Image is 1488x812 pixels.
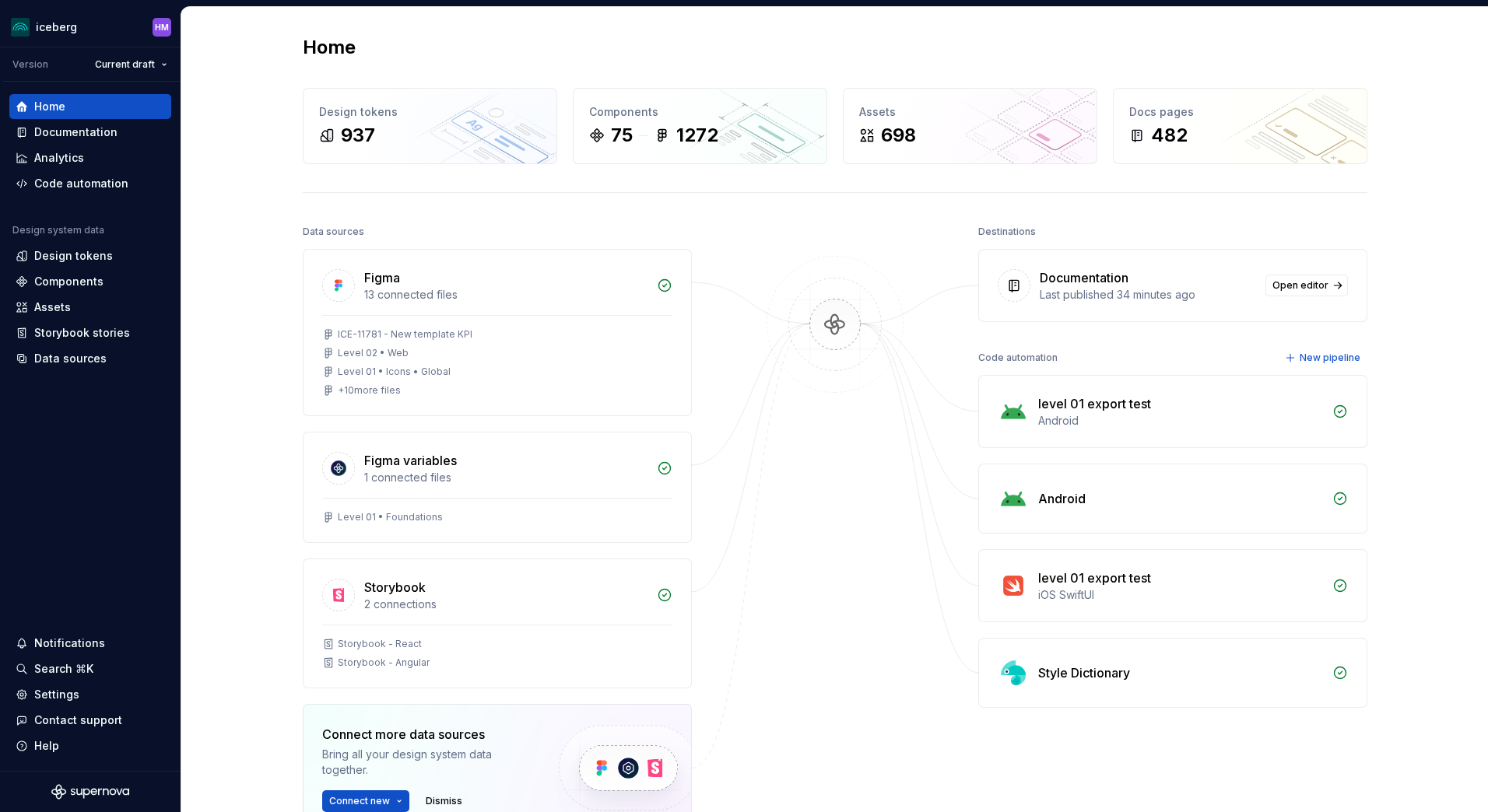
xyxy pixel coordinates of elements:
div: level 01 export test [1038,394,1151,413]
div: Bring all your design system data together. [322,747,532,778]
div: iceberg [36,19,77,35]
button: Help [9,733,171,758]
a: Code automation [9,171,171,196]
div: 698 [881,123,916,148]
div: 1272 [676,123,718,148]
a: Settings [9,682,171,707]
span: New pipeline [1300,352,1360,364]
a: Analytics [9,145,171,170]
span: Open editor [1272,279,1328,292]
div: iOS SwiftUI [1038,587,1323,603]
a: Storybook stories [9,320,171,345]
div: 2 connections [364,597,647,612]
svg: Supernova Logo [51,784,129,800]
div: 1 connected files [364,470,647,485]
div: Components [589,104,811,120]
div: Documentation [34,124,118,140]
div: Code automation [978,347,1058,369]
a: Components [9,269,171,294]
div: Android [1038,413,1323,429]
div: Last published 34 minutes ago [1040,287,1256,303]
span: Connect new [329,795,390,807]
div: ICE-11781 - New template KPI [338,328,472,341]
div: Settings [34,687,79,702]
div: Assets [859,104,1081,120]
a: Open editor [1265,275,1348,296]
button: Search ⌘K [9,656,171,681]
div: Design tokens [34,248,113,264]
a: Assets [9,295,171,320]
div: Level 01 • Icons • Global [338,366,451,378]
div: Storybook [364,578,426,597]
div: Figma variables [364,451,457,470]
div: Storybook - React [338,638,422,650]
span: Dismiss [426,795,462,807]
button: Contact support [9,708,171,733]
div: 75 [611,123,633,148]
div: 482 [1151,123,1188,148]
div: Design system data [12,224,104,236]
a: Design tokens937 [303,88,557,164]
div: Level 01 • Foundations [338,511,443,523]
div: Style Dictionary [1038,663,1130,682]
div: Help [34,738,59,754]
a: Documentation [9,120,171,145]
span: Current draft [95,58,155,71]
div: Figma [364,268,400,287]
a: Storybook2 connectionsStorybook - ReactStorybook - Angular [303,558,692,688]
div: Analytics [34,150,84,166]
button: Connect new [322,790,409,812]
div: level 01 export test [1038,569,1151,587]
a: Components751272 [573,88,827,164]
div: 13 connected files [364,287,647,303]
div: 937 [341,123,375,148]
a: Assets698 [843,88,1097,164]
a: Figma13 connected filesICE-11781 - New template KPILevel 02 • WebLevel 01 • Icons • Global+10more... [303,249,692,416]
div: HM [155,21,169,33]
div: Destinations [978,221,1036,243]
div: Data sources [303,221,364,243]
a: Figma variables1 connected filesLevel 01 • Foundations [303,432,692,543]
div: Code automation [34,176,128,191]
div: Home [34,99,65,114]
div: Documentation [1040,268,1128,287]
a: Home [9,94,171,119]
div: Search ⌘K [34,661,93,677]
div: + 10 more files [338,384,401,397]
div: Components [34,274,104,289]
button: Notifications [9,631,171,656]
div: Notifications [34,635,105,651]
div: Assets [34,299,71,315]
button: icebergHM [3,10,177,44]
a: Docs pages482 [1113,88,1367,164]
img: 418c6d47-6da6-4103-8b13-b5999f8989a1.png [11,18,30,37]
div: Docs pages [1129,104,1351,120]
div: Contact support [34,712,122,728]
div: Level 02 • Web [338,347,409,359]
div: Design tokens [319,104,541,120]
button: Dismiss [419,790,469,812]
div: Connect more data sources [322,725,532,744]
a: Design tokens [9,243,171,268]
div: Storybook stories [34,325,130,341]
div: Version [12,58,48,71]
button: Current draft [88,54,174,75]
h2: Home [303,35,356,60]
button: New pipeline [1280,347,1367,369]
a: Data sources [9,346,171,371]
div: Storybook - Angular [338,656,430,669]
div: Data sources [34,351,107,366]
div: Android [1038,489,1086,508]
